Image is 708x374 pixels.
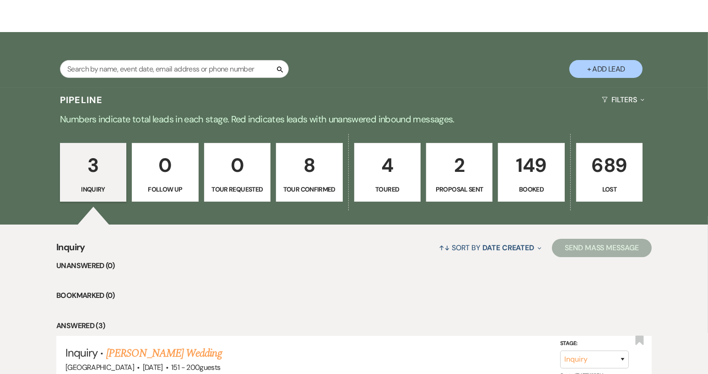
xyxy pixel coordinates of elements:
p: 0 [138,150,192,181]
a: 689Lost [576,143,643,202]
p: 3 [66,150,120,181]
span: ↑↓ [439,243,450,253]
p: Lost [582,184,637,194]
button: Filters [598,88,648,112]
a: 4Toured [354,143,421,202]
span: [DATE] [143,363,163,372]
button: + Add Lead [569,60,643,78]
p: Booked [504,184,558,194]
span: [GEOGRAPHIC_DATA] [65,363,134,372]
a: 149Booked [498,143,564,202]
label: Stage: [560,339,629,349]
button: Sort By Date Created [435,236,545,260]
a: 2Proposal Sent [426,143,492,202]
p: 689 [582,150,637,181]
span: Date Created [482,243,534,253]
a: [PERSON_NAME] Wedding [106,345,222,362]
input: Search by name, event date, email address or phone number [60,60,289,78]
p: 149 [504,150,558,181]
a: 0Follow Up [132,143,198,202]
p: 8 [282,150,336,181]
span: Inquiry [65,346,97,360]
p: Inquiry [66,184,120,194]
p: Tour Confirmed [282,184,336,194]
p: 0 [210,150,265,181]
span: 151 - 200 guests [171,363,220,372]
li: Unanswered (0) [56,260,652,272]
p: 2 [432,150,486,181]
button: Send Mass Message [552,239,652,257]
li: Answered (3) [56,320,652,332]
p: Numbers indicate total leads in each stage. Red indicates leads with unanswered inbound messages. [25,112,684,126]
h3: Pipeline [60,93,103,106]
span: Inquiry [56,240,85,260]
p: Proposal Sent [432,184,486,194]
a: 8Tour Confirmed [276,143,342,202]
a: 3Inquiry [60,143,126,202]
p: 4 [360,150,415,181]
p: Follow Up [138,184,192,194]
a: 0Tour Requested [204,143,270,202]
li: Bookmarked (0) [56,290,652,302]
p: Toured [360,184,415,194]
p: Tour Requested [210,184,265,194]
